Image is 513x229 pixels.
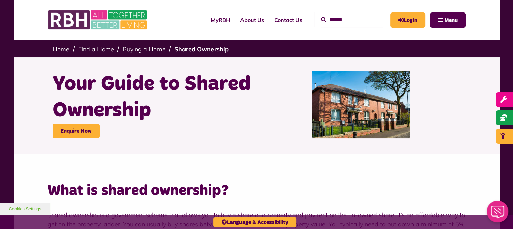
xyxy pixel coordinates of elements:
[78,45,114,53] a: Find a Home
[483,199,513,229] iframe: Netcall Web Assistant for live chat
[390,12,425,28] a: MyRBH
[53,45,69,53] a: Home
[321,12,383,27] input: Search
[235,11,269,29] a: About Us
[206,11,235,29] a: MyRBH
[53,71,252,124] h1: Your Guide to Shared Ownership
[269,11,307,29] a: Contact Us
[48,7,149,33] img: RBH
[48,181,466,200] h2: What is shared ownership?
[53,124,100,138] a: Enquire Now
[430,12,466,28] button: Navigation
[213,217,296,227] button: Language & Accessibility
[444,18,458,23] span: Menu
[174,45,229,53] a: Shared Ownership
[312,71,410,138] img: Belton Avenue
[123,45,166,53] a: Buying a Home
